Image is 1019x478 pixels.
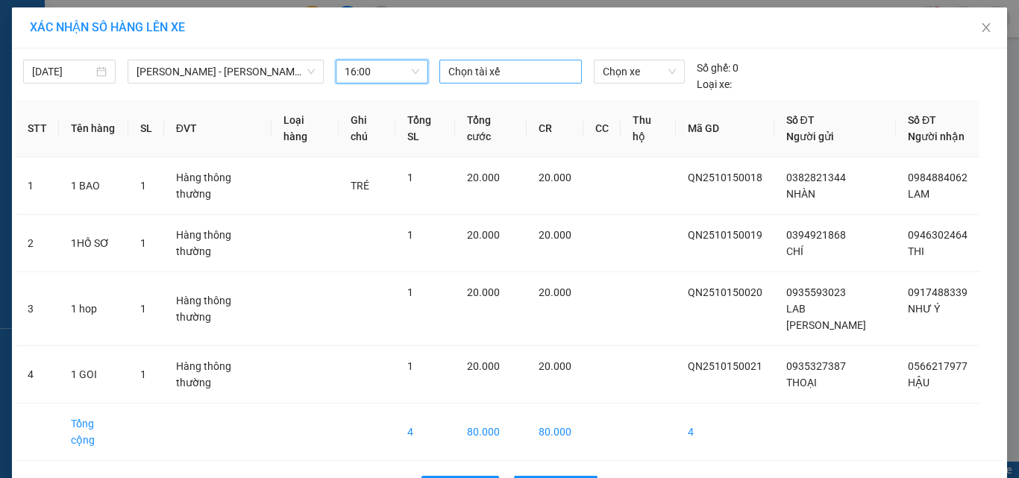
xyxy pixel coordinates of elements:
[527,100,583,157] th: CR
[908,245,924,257] span: THI
[407,286,413,298] span: 1
[908,188,929,200] span: LAM
[351,180,369,192] span: TRÉ
[786,172,846,183] span: 0382821344
[688,172,762,183] span: QN2510150018
[908,303,940,315] span: NHƯ Ý
[676,100,774,157] th: Mã GD
[59,403,128,461] td: Tổng cộng
[16,100,59,157] th: STT
[59,272,128,346] td: 1 hop
[59,100,128,157] th: Tên hàng
[603,60,676,83] span: Chọn xe
[583,100,621,157] th: CC
[455,403,526,461] td: 80.000
[786,229,846,241] span: 0394921868
[539,172,571,183] span: 20.000
[467,360,500,372] span: 20.000
[339,100,395,157] th: Ghi chú
[786,377,817,389] span: THOẠI
[539,360,571,372] span: 20.000
[467,229,500,241] span: 20.000
[137,60,315,83] span: Quy Nhơn - Tuy Hòa
[786,245,803,257] span: CHÍ
[16,157,59,215] td: 1
[455,100,526,157] th: Tổng cước
[688,286,762,298] span: QN2510150020
[688,229,762,241] span: QN2510150019
[164,157,272,215] td: Hàng thông thường
[786,130,834,142] span: Người gửi
[32,63,93,80] input: 15/10/2025
[59,346,128,403] td: 1 GOI
[467,286,500,298] span: 20.000
[786,188,815,200] span: NHÀN
[59,215,128,272] td: 1HỒ SƠ
[59,157,128,215] td: 1 BAO
[908,130,965,142] span: Người nhận
[908,360,968,372] span: 0566217977
[407,360,413,372] span: 1
[908,114,936,126] span: Số ĐT
[140,303,146,315] span: 1
[621,100,676,157] th: Thu hộ
[786,360,846,372] span: 0935327387
[908,229,968,241] span: 0946302464
[908,377,929,389] span: HẬU
[395,100,455,157] th: Tổng SL
[164,346,272,403] td: Hàng thông thường
[697,60,739,76] div: 0
[140,368,146,380] span: 1
[539,229,571,241] span: 20.000
[307,67,316,76] span: down
[980,22,992,34] span: close
[688,360,762,372] span: QN2510150021
[30,20,185,34] span: XÁC NHẬN SỐ HÀNG LÊN XE
[345,60,419,83] span: 16:00
[164,100,272,157] th: ĐVT
[140,237,146,249] span: 1
[467,172,500,183] span: 20.000
[128,100,164,157] th: SL
[164,272,272,346] td: Hàng thông thường
[527,403,583,461] td: 80.000
[407,229,413,241] span: 1
[140,180,146,192] span: 1
[786,114,815,126] span: Số ĐT
[697,60,730,76] span: Số ghế:
[16,272,59,346] td: 3
[272,100,339,157] th: Loại hàng
[16,346,59,403] td: 4
[16,215,59,272] td: 2
[164,215,272,272] td: Hàng thông thường
[908,286,968,298] span: 0917488339
[407,172,413,183] span: 1
[676,403,774,461] td: 4
[539,286,571,298] span: 20.000
[786,303,866,331] span: LAB [PERSON_NAME]
[786,286,846,298] span: 0935593023
[965,7,1007,49] button: Close
[697,76,732,92] span: Loại xe:
[395,403,455,461] td: 4
[908,172,968,183] span: 0984884062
